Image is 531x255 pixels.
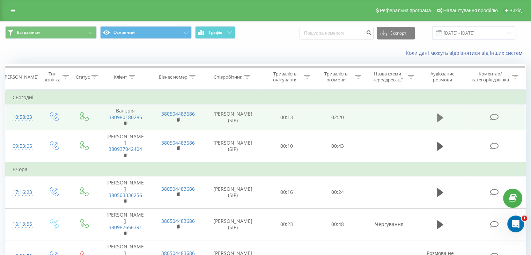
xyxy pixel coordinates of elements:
td: Валерія [99,104,152,130]
div: Аудіозапис розмови [422,71,463,83]
a: 380504483686 [161,139,195,146]
button: Всі дзвінки [5,26,97,39]
span: Налаштування профілю [443,8,497,13]
td: 00:16 [261,176,312,208]
td: Сьогодні [6,90,526,104]
div: 09:53:05 [13,139,31,153]
div: 16:13:56 [13,217,31,231]
td: [PERSON_NAME] (SIP) [205,130,261,162]
div: Назва схеми переадресації [369,71,406,83]
a: 380504483686 [161,110,195,117]
td: 00:24 [312,176,363,208]
span: Вихід [509,8,522,13]
a: Коли дані можуть відрізнятися вiд інших систем [406,50,526,56]
div: 10:58:23 [13,110,31,124]
td: [PERSON_NAME] (SIP) [205,104,261,130]
div: Співробітник [214,74,242,80]
td: 02:20 [312,104,363,130]
td: 00:13 [261,104,312,130]
input: Пошук за номером [300,27,374,39]
button: Графік [195,26,235,39]
span: Реферальна програма [380,8,431,13]
button: Основний [100,26,192,39]
td: 00:48 [312,208,363,240]
a: 380987656391 [109,224,142,231]
td: 00:23 [261,208,312,240]
button: Експорт [377,27,415,39]
td: [PERSON_NAME] (SIP) [205,208,261,240]
span: 1 [522,216,527,221]
div: Бізнес номер [159,74,187,80]
div: Тривалість розмови [318,71,353,83]
div: Коментар/категорія дзвінка [470,71,510,83]
div: Статус [76,74,90,80]
div: [PERSON_NAME] [3,74,38,80]
td: Чергування [363,208,415,240]
a: 380503336256 [109,192,142,198]
span: Графік [209,30,222,35]
iframe: Intercom live chat [507,216,524,232]
div: 17:16:23 [13,185,31,199]
td: [PERSON_NAME] (SIP) [205,176,261,208]
td: [PERSON_NAME] [99,130,152,162]
td: 00:43 [312,130,363,162]
div: Клієнт [114,74,127,80]
div: Тип дзвінка [44,71,60,83]
td: [PERSON_NAME] [99,176,152,208]
a: 380980180285 [109,114,142,121]
td: [PERSON_NAME] [99,208,152,240]
a: 380504483686 [161,185,195,192]
span: Всі дзвінки [17,30,40,35]
a: 380937042404 [109,146,142,152]
div: Тривалість очікування [268,71,303,83]
a: 380504483686 [161,218,195,224]
td: 00:10 [261,130,312,162]
td: Вчора [6,162,526,176]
